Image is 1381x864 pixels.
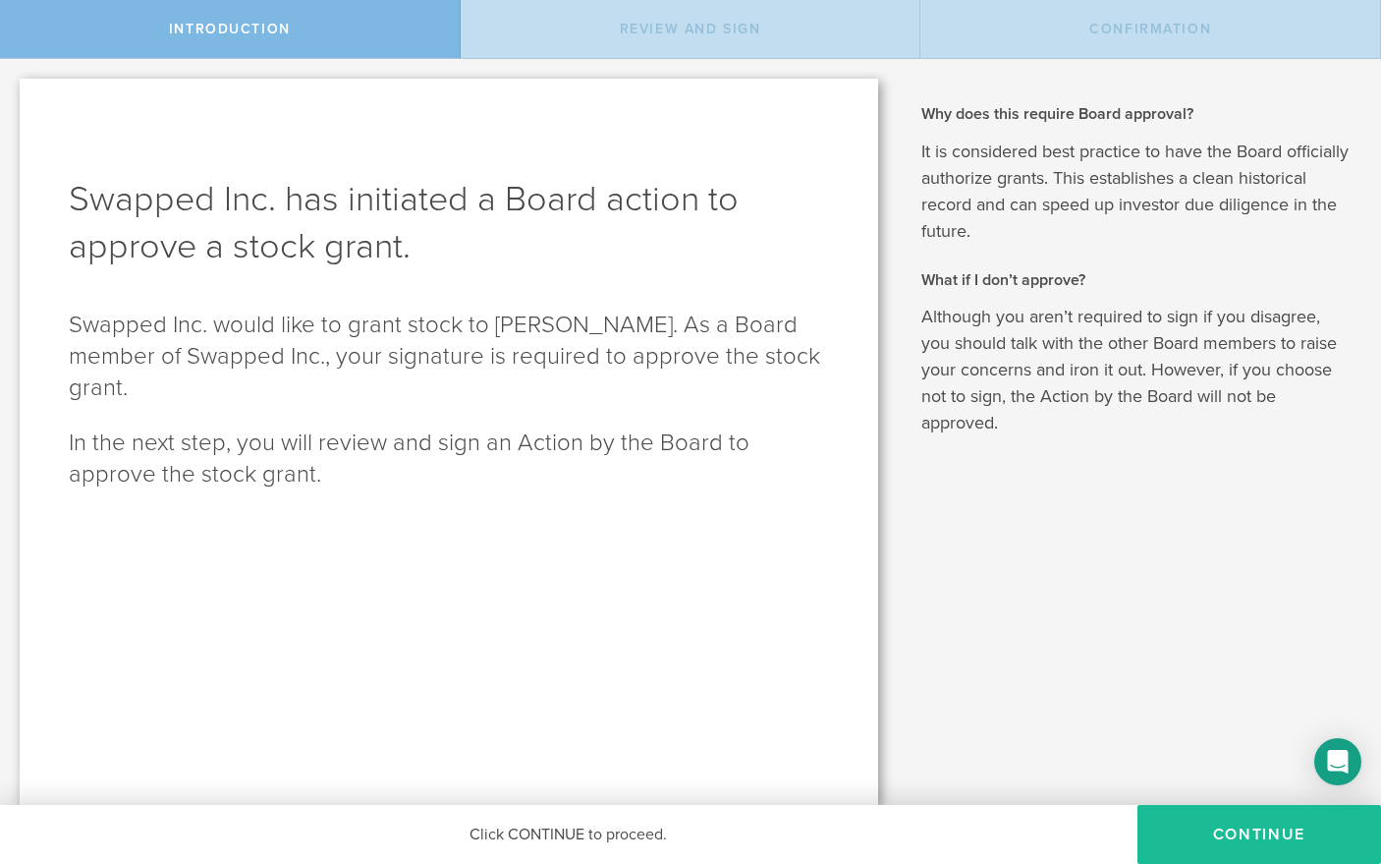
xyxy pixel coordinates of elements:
span: Introduction [169,21,291,37]
p: Swapped Inc. would like to grant stock to [PERSON_NAME]. As a Board member of Swapped Inc., your ... [69,310,829,404]
h2: What if I don’t approve? [921,269,1352,291]
p: Although you aren’t required to sign if you disagree, you should talk with the other Board member... [921,304,1352,436]
span: Confirmation [1089,21,1211,37]
h2: Why does this require Board approval? [921,103,1352,125]
div: Open Intercom Messenger [1314,738,1361,785]
p: It is considered best practice to have the Board officially authorize grants. This establishes a ... [921,139,1352,245]
button: Continue [1137,805,1381,864]
span: Review and Sign [620,21,761,37]
p: In the next step, you will review and sign an Action by the Board to approve the stock grant. [69,428,829,490]
h1: Swapped Inc. has initiated a Board action to approve a stock grant. [69,176,829,270]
